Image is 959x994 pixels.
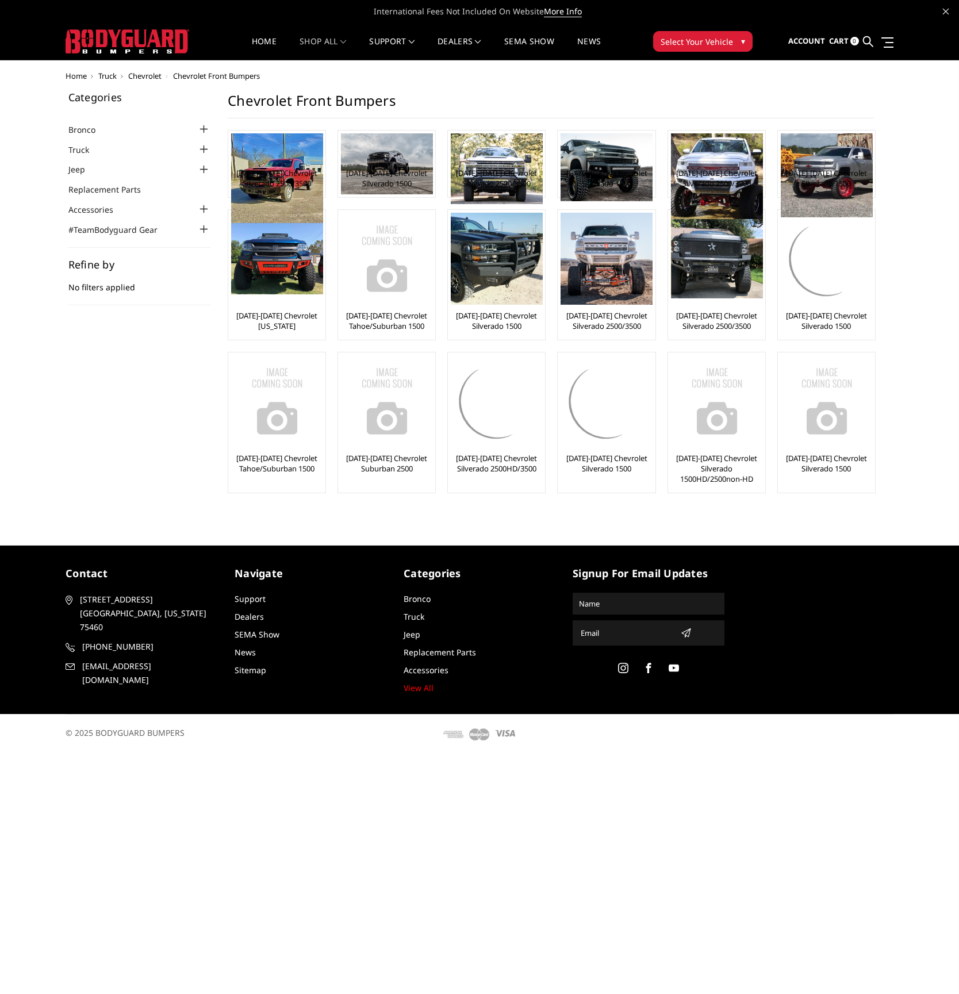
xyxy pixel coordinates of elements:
[561,168,652,189] a: [DATE]-[DATE] Chevrolet Silverado 1500
[300,37,346,60] a: shop all
[671,310,762,331] a: [DATE]-[DATE] Chevrolet Silverado 2500/3500
[68,183,155,195] a: Replacement Parts
[228,92,874,118] h1: Chevrolet Front Bumpers
[573,566,724,581] h5: signup for email updates
[788,26,825,57] a: Account
[781,310,872,331] a: [DATE]-[DATE] Chevrolet Silverado 1500
[451,310,542,331] a: [DATE]-[DATE] Chevrolet Silverado 1500
[781,355,873,447] img: No Image
[577,37,601,60] a: News
[235,593,266,604] a: Support
[235,566,386,581] h5: Navigate
[781,168,872,189] a: [DATE]-[DATE] Chevrolet Silverado 1500
[451,453,542,474] a: [DATE]-[DATE] Chevrolet Silverado 2500HD/3500
[66,727,185,738] span: © 2025 BODYGUARD BUMPERS
[829,26,859,57] a: Cart 0
[68,144,103,156] a: Truck
[404,611,424,622] a: Truck
[173,71,260,81] span: Chevrolet Front Bumpers
[341,168,432,189] a: [DATE]-[DATE] Chevrolet Silverado 1500
[561,310,652,331] a: [DATE]-[DATE] Chevrolet Silverado 2500/3500
[404,647,476,658] a: Replacement Parts
[404,665,448,676] a: Accessories
[68,259,211,305] div: No filters applied
[576,624,676,642] input: Email
[68,124,110,136] a: Bronco
[504,37,554,60] a: SEMA Show
[231,355,323,447] img: No Image
[68,204,128,216] a: Accessories
[66,566,217,581] h5: contact
[80,593,213,634] span: [STREET_ADDRESS] [GEOGRAPHIC_DATA], [US_STATE] 75460
[661,36,733,48] span: Select Your Vehicle
[671,355,763,447] img: No Image
[544,6,582,17] a: More Info
[404,566,555,581] h5: Categories
[341,355,433,447] img: No Image
[98,71,117,81] a: Truck
[451,168,542,189] a: [DATE]-[DATE] Chevrolet Silverado 2500/3500
[68,163,99,175] a: Jeep
[741,35,745,47] span: ▾
[788,36,825,46] span: Account
[341,355,432,447] a: No Image
[231,453,323,474] a: [DATE]-[DATE] Chevrolet Tahoe/Suburban 1500
[781,453,872,474] a: [DATE]-[DATE] Chevrolet Silverado 1500
[231,168,323,189] a: [DATE]-[DATE] Chevrolet Silverado 2500/3500
[235,611,264,622] a: Dealers
[438,37,481,60] a: Dealers
[66,29,189,53] img: BODYGUARD BUMPERS
[404,629,420,640] a: Jeep
[671,168,762,189] a: [DATE]-[DATE] Chevrolet Silverado 2500/3500
[341,453,432,474] a: [DATE]-[DATE] Chevrolet Suburban 2500
[653,31,753,52] button: Select Your Vehicle
[82,640,216,654] span: [PHONE_NUMBER]
[235,629,279,640] a: SEMA Show
[671,453,762,484] a: [DATE]-[DATE] Chevrolet Silverado 1500HD/2500non-HD
[341,310,432,331] a: [DATE]-[DATE] Chevrolet Tahoe/Suburban 1500
[252,37,277,60] a: Home
[68,259,211,270] h5: Refine by
[850,37,859,45] span: 0
[66,640,217,654] a: [PHONE_NUMBER]
[829,36,849,46] span: Cart
[369,37,415,60] a: Support
[66,71,87,81] a: Home
[404,593,431,604] a: Bronco
[574,594,723,613] input: Name
[82,659,216,687] span: [EMAIL_ADDRESS][DOMAIN_NAME]
[235,665,266,676] a: Sitemap
[66,659,217,687] a: [EMAIL_ADDRESS][DOMAIN_NAME]
[68,92,211,102] h5: Categories
[235,647,256,658] a: News
[341,213,433,305] img: No Image
[128,71,162,81] a: Chevrolet
[231,355,323,447] a: No Image
[404,682,434,693] a: View All
[68,224,172,236] a: #TeamBodyguard Gear
[561,453,652,474] a: [DATE]-[DATE] Chevrolet Silverado 1500
[231,310,323,331] a: [DATE]-[DATE] Chevrolet [US_STATE]
[341,213,432,305] a: No Image
[671,355,762,447] a: No Image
